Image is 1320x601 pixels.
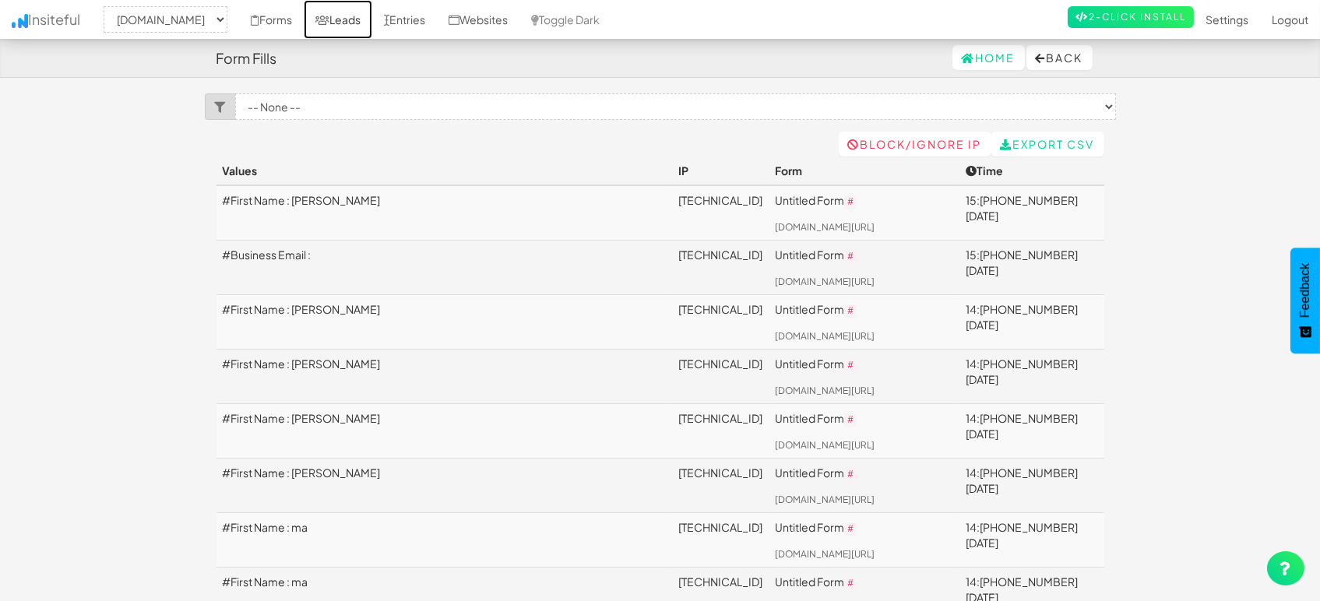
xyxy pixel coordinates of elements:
td: #First Name : [PERSON_NAME] [216,185,673,240]
td: 14:[PHONE_NUMBER][DATE] [959,294,1104,349]
p: Untitled Form [775,574,953,592]
p: Untitled Form [775,301,953,319]
p: Untitled Form [775,465,953,483]
td: 15:[PHONE_NUMBER][DATE] [959,240,1104,294]
a: [DOMAIN_NAME][URL] [775,548,875,560]
p: Untitled Form [775,247,953,265]
code: # [844,413,857,427]
span: Feedback [1298,263,1312,318]
code: # [844,359,857,373]
a: [DOMAIN_NAME][URL] [775,221,875,233]
button: Back [1026,45,1093,70]
a: [DOMAIN_NAME][URL] [775,276,875,287]
a: 2-Click Install [1068,6,1194,28]
p: Untitled Form [775,192,953,210]
th: Values [216,156,673,185]
p: Untitled Form [775,410,953,428]
a: [TECHNICAL_ID] [678,248,762,262]
a: Export CSV [991,132,1104,156]
td: 14:[PHONE_NUMBER][DATE] [959,512,1104,567]
code: # [844,577,857,591]
td: 15:[PHONE_NUMBER][DATE] [959,185,1104,240]
a: [TECHNICAL_ID] [678,520,762,534]
th: Form [769,156,959,185]
img: icon.png [12,14,28,28]
td: #First Name : [PERSON_NAME] [216,458,673,512]
a: [TECHNICAL_ID] [678,411,762,425]
th: Time [959,156,1104,185]
button: Feedback - Show survey [1290,248,1320,353]
a: [TECHNICAL_ID] [678,193,762,207]
code: # [844,250,857,264]
td: #First Name : [PERSON_NAME] [216,294,673,349]
td: #Business Email : [216,240,673,294]
a: [DOMAIN_NAME][URL] [775,494,875,505]
p: Untitled Form [775,519,953,537]
a: [DOMAIN_NAME][URL] [775,385,875,396]
a: [TECHNICAL_ID] [678,357,762,371]
code: # [844,195,857,209]
td: 14:[PHONE_NUMBER][DATE] [959,403,1104,458]
a: Block/Ignore IP [839,132,991,156]
h4: Form Fills [216,51,277,66]
td: 14:[PHONE_NUMBER][DATE] [959,349,1104,403]
a: [TECHNICAL_ID] [678,302,762,316]
td: #First Name : ma [216,512,673,567]
a: [TECHNICAL_ID] [678,466,762,480]
td: #First Name : [PERSON_NAME] [216,403,673,458]
a: [DOMAIN_NAME][URL] [775,330,875,342]
code: # [844,468,857,482]
a: [TECHNICAL_ID] [678,575,762,589]
a: [DOMAIN_NAME][URL] [775,439,875,451]
td: #First Name : [PERSON_NAME] [216,349,673,403]
code: # [844,304,857,318]
td: 14:[PHONE_NUMBER][DATE] [959,458,1104,512]
a: Home [952,45,1025,70]
code: # [844,522,857,536]
th: IP [672,156,769,185]
p: Untitled Form [775,356,953,374]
